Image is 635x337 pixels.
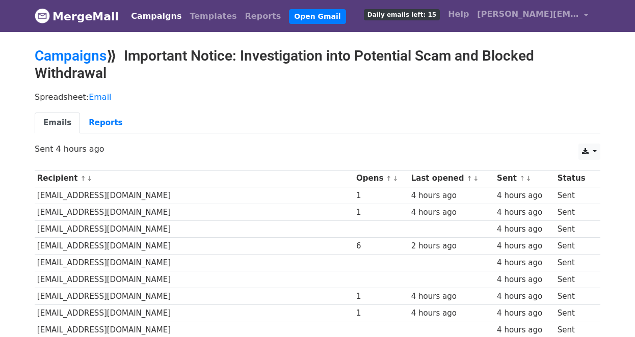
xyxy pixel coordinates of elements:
[411,207,492,218] div: 4 hours ago
[473,4,592,28] a: [PERSON_NAME][EMAIL_ADDRESS][PERSON_NAME][DOMAIN_NAME]
[35,187,354,204] td: [EMAIL_ADDRESS][DOMAIN_NAME]
[497,190,552,202] div: 4 hours ago
[360,4,444,24] a: Daily emails left: 15
[35,238,354,255] td: [EMAIL_ADDRESS][DOMAIN_NAME]
[35,47,107,64] a: Campaigns
[497,240,552,252] div: 4 hours ago
[555,187,594,204] td: Sent
[356,207,406,218] div: 1
[467,175,472,182] a: ↑
[473,175,479,182] a: ↓
[364,9,440,20] span: Daily emails left: 15
[555,220,594,237] td: Sent
[356,190,406,202] div: 1
[497,307,552,319] div: 4 hours ago
[289,9,346,24] a: Open Gmail
[555,170,594,187] th: Status
[555,305,594,322] td: Sent
[35,255,354,271] td: [EMAIL_ADDRESS][DOMAIN_NAME]
[35,6,119,27] a: MergeMail
[497,223,552,235] div: 4 hours ago
[35,204,354,220] td: [EMAIL_ADDRESS][DOMAIN_NAME]
[555,288,594,305] td: Sent
[35,305,354,322] td: [EMAIL_ADDRESS][DOMAIN_NAME]
[519,175,525,182] a: ↑
[87,175,92,182] a: ↓
[356,307,406,319] div: 1
[411,307,492,319] div: 4 hours ago
[81,175,86,182] a: ↑
[354,170,409,187] th: Opens
[35,8,50,23] img: MergeMail logo
[35,271,354,288] td: [EMAIL_ADDRESS][DOMAIN_NAME]
[494,170,555,187] th: Sent
[386,175,392,182] a: ↑
[411,190,492,202] div: 4 hours ago
[35,288,354,305] td: [EMAIL_ADDRESS][DOMAIN_NAME]
[356,240,406,252] div: 6
[497,291,552,302] div: 4 hours ago
[35,113,80,133] a: Emails
[555,204,594,220] td: Sent
[127,6,186,26] a: Campaigns
[186,6,241,26] a: Templates
[477,8,579,20] span: [PERSON_NAME][EMAIL_ADDRESS][PERSON_NAME][DOMAIN_NAME]
[356,291,406,302] div: 1
[35,47,600,81] h2: ⟫ Important Notice: Investigation into Potential Scam and Blocked Withdrawal
[411,291,492,302] div: 4 hours ago
[497,257,552,269] div: 4 hours ago
[35,144,600,154] p: Sent 4 hours ago
[35,220,354,237] td: [EMAIL_ADDRESS][DOMAIN_NAME]
[35,92,600,102] p: Spreadsheet:
[392,175,398,182] a: ↓
[526,175,532,182] a: ↓
[80,113,131,133] a: Reports
[35,170,354,187] th: Recipient
[89,92,111,102] a: Email
[497,324,552,336] div: 4 hours ago
[555,238,594,255] td: Sent
[241,6,285,26] a: Reports
[555,271,594,288] td: Sent
[409,170,494,187] th: Last opened
[411,240,492,252] div: 2 hours ago
[555,255,594,271] td: Sent
[497,274,552,286] div: 4 hours ago
[497,207,552,218] div: 4 hours ago
[444,4,473,24] a: Help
